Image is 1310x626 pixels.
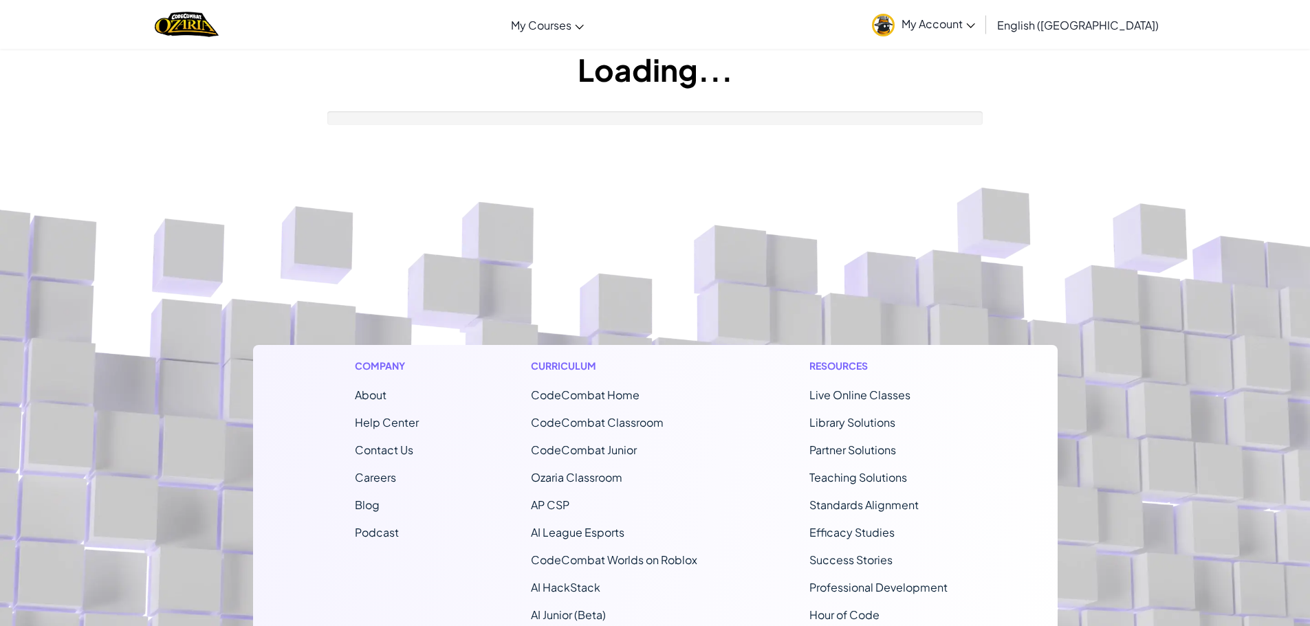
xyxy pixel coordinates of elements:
[902,16,975,31] span: My Account
[990,6,1166,43] a: English ([GEOGRAPHIC_DATA])
[155,10,219,38] a: Ozaria by CodeCombat logo
[809,552,893,567] a: Success Stories
[809,443,896,457] a: Partner Solutions
[997,18,1159,32] span: English ([GEOGRAPHIC_DATA])
[809,607,880,622] a: Hour of Code
[531,359,697,373] h1: Curriculum
[531,552,697,567] a: CodeCombat Worlds on Roblox
[531,443,637,457] a: CodeCombat Junior
[355,443,413,457] span: Contact Us
[809,470,907,484] a: Teaching Solutions
[865,3,982,46] a: My Account
[531,607,606,622] a: AI Junior (Beta)
[531,470,622,484] a: Ozaria Classroom
[531,388,640,402] span: CodeCombat Home
[809,415,895,429] a: Library Solutions
[355,415,419,429] a: Help Center
[809,580,948,594] a: Professional Development
[355,498,380,512] a: Blog
[531,498,569,512] a: AP CSP
[809,388,910,402] a: Live Online Classes
[504,6,591,43] a: My Courses
[809,359,956,373] h1: Resources
[872,14,895,36] img: avatar
[531,580,600,594] a: AI HackStack
[355,388,386,402] a: About
[355,359,419,373] h1: Company
[511,18,571,32] span: My Courses
[809,498,919,512] a: Standards Alignment
[155,10,219,38] img: Home
[355,470,396,484] a: Careers
[531,525,624,539] a: AI League Esports
[355,525,399,539] a: Podcast
[531,415,664,429] a: CodeCombat Classroom
[809,525,895,539] a: Efficacy Studies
